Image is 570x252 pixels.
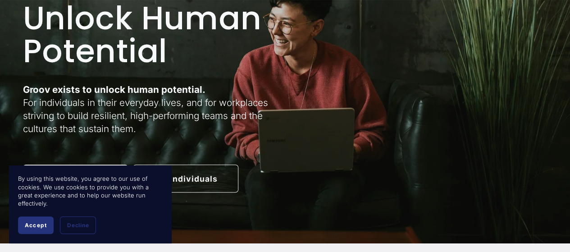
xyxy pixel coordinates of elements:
a: For Individuals [133,165,238,192]
button: Accept [18,216,54,234]
button: Decline [60,216,96,234]
span: Accept [25,222,47,229]
section: Cookie banner [9,165,171,243]
span: Decline [67,222,89,229]
p: By using this website, you agree to our use of cookies. We use cookies to provide you with a grea... [18,174,162,207]
p: For individuals in their everyday lives, and for workplaces striving to build resilient, high-per... [23,83,283,135]
a: For Workplaces [23,165,128,192]
strong: Groov exists to unlock human potential. [23,84,205,95]
h1: Unlock Human Potential [23,2,283,68]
